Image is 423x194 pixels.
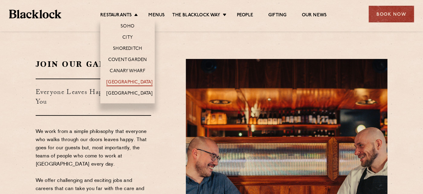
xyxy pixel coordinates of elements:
[172,12,220,19] a: The Blacklock Way
[36,59,151,70] h2: Join Our Gang
[110,68,145,75] a: Canary Wharf
[302,12,327,19] a: Our News
[108,57,147,64] a: Covent Garden
[113,46,142,53] a: Shoreditch
[237,12,253,19] a: People
[106,79,153,86] a: [GEOGRAPHIC_DATA]
[9,10,61,18] img: BL_Textured_Logo-footer-cropped.svg
[148,12,165,19] a: Menus
[121,24,134,30] a: Soho
[100,12,132,19] a: Restaurants
[36,79,151,116] h3: Everyone Leaves Happy, Including You
[106,91,153,97] a: [GEOGRAPHIC_DATA]
[268,12,286,19] a: Gifting
[369,6,414,22] div: Book Now
[122,35,133,41] a: City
